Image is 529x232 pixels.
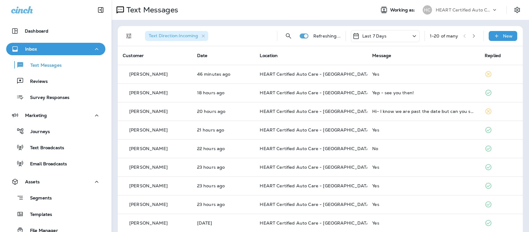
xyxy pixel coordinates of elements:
[362,33,387,38] p: Last 7 Days
[145,31,208,41] div: Text Direction:Incoming
[372,127,475,132] div: Yes
[129,146,168,151] p: [PERSON_NAME]
[25,113,47,118] p: Marketing
[25,179,40,184] p: Assets
[197,221,250,225] p: Sep 30, 2025 09:36 AM
[24,212,52,218] p: Templates
[197,146,250,151] p: Sep 30, 2025 10:45 AM
[6,109,105,122] button: Marketing
[436,7,492,12] p: HEART Certified Auto Care
[197,127,250,132] p: Sep 30, 2025 12:32 PM
[512,4,523,16] button: Settings
[197,202,250,207] p: Sep 30, 2025 09:51 AM
[390,7,417,13] span: Working as:
[129,165,168,170] p: [PERSON_NAME]
[197,53,208,58] span: Date
[123,53,144,58] span: Customer
[430,33,458,38] div: 1 - 20 of many
[6,141,105,154] button: Text Broadcasts
[129,183,168,188] p: [PERSON_NAME]
[124,5,178,15] p: Text Messages
[485,53,501,58] span: Replied
[24,63,62,69] p: Text Messages
[149,33,198,38] span: Text Direction : Incoming
[129,202,168,207] p: [PERSON_NAME]
[503,33,513,38] p: New
[24,79,48,85] p: Reviews
[372,165,475,170] div: Yes
[197,183,250,188] p: Sep 30, 2025 10:05 AM
[6,176,105,188] button: Assets
[129,221,168,225] p: [PERSON_NAME]
[260,127,371,133] span: HEART Certified Auto Care - [GEOGRAPHIC_DATA]
[423,5,432,15] div: HC
[372,109,475,114] div: Hi- I know we are past the date but can you still give us the same rate?
[129,109,168,114] p: [PERSON_NAME]
[129,72,168,77] p: [PERSON_NAME]
[25,29,48,33] p: Dashboard
[197,165,250,170] p: Sep 30, 2025 10:27 AM
[260,183,371,189] span: HEART Certified Auto Care - [GEOGRAPHIC_DATA]
[6,125,105,138] button: Journeys
[197,109,250,114] p: Sep 30, 2025 01:15 PM
[6,191,105,204] button: Segments
[260,71,371,77] span: HEART Certified Auto Care - [GEOGRAPHIC_DATA]
[372,146,475,151] div: No
[372,202,475,207] div: Yes
[6,25,105,37] button: Dashboard
[6,207,105,221] button: Templates
[313,33,341,38] p: Refreshing...
[24,195,52,202] p: Segments
[24,129,50,135] p: Journeys
[92,4,109,16] button: Collapse Sidebar
[6,91,105,104] button: Survey Responses
[372,72,475,77] div: Yes
[282,30,295,42] button: Search Messages
[25,47,37,51] p: Inbox
[197,72,250,77] p: Oct 1, 2025 08:57 AM
[24,95,69,101] p: Survey Responses
[260,90,371,96] span: HEART Certified Auto Care - [GEOGRAPHIC_DATA]
[372,53,391,58] span: Message
[260,220,371,226] span: HEART Certified Auto Care - [GEOGRAPHIC_DATA]
[372,183,475,188] div: Yes
[123,30,135,42] button: Filters
[24,161,67,167] p: Email Broadcasts
[6,43,105,55] button: Inbox
[6,58,105,71] button: Text Messages
[260,202,371,207] span: HEART Certified Auto Care - [GEOGRAPHIC_DATA]
[129,90,168,95] p: [PERSON_NAME]
[129,127,168,132] p: [PERSON_NAME]
[372,90,475,95] div: Yep - see you then!
[24,145,64,151] p: Text Broadcasts
[260,109,371,114] span: HEART Certified Auto Care - [GEOGRAPHIC_DATA]
[197,90,250,95] p: Sep 30, 2025 03:32 PM
[372,221,475,225] div: Yes
[6,74,105,87] button: Reviews
[260,164,371,170] span: HEART Certified Auto Care - [GEOGRAPHIC_DATA]
[6,157,105,170] button: Email Broadcasts
[260,146,371,151] span: HEART Certified Auto Care - [GEOGRAPHIC_DATA]
[260,53,278,58] span: Location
